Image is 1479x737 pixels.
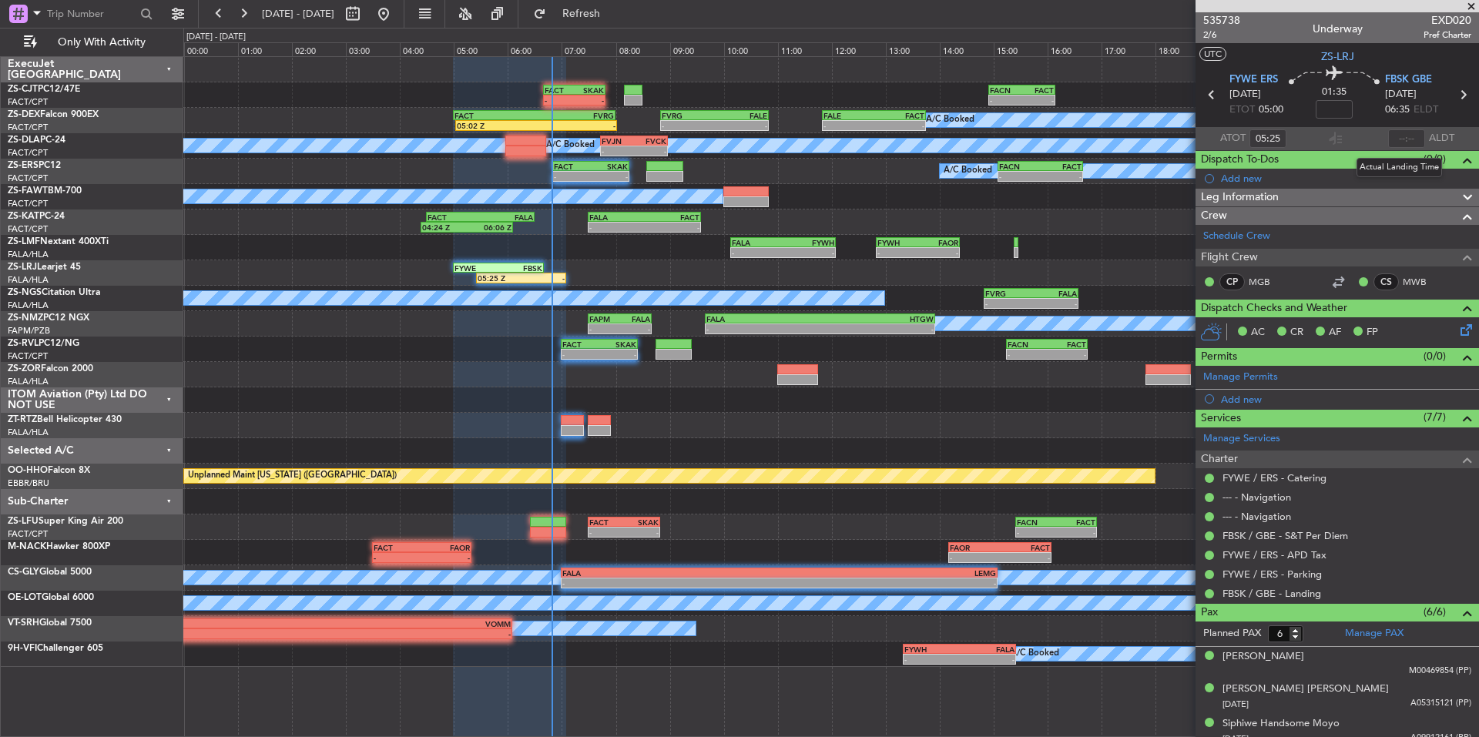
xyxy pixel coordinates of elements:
[589,314,619,323] div: FAPM
[1222,682,1389,697] div: [PERSON_NAME] [PERSON_NAME]
[575,85,605,95] div: SKAK
[1222,587,1321,600] a: FBSK / GBE - Landing
[886,42,940,56] div: 13:00
[1357,158,1442,177] div: Actual Landing Time
[454,263,498,273] div: FYWE
[1222,510,1291,523] a: --- - Navigation
[8,237,109,246] a: ZS-LMFNextant 400XTi
[8,161,61,170] a: ZS-ERSPC12
[184,42,238,56] div: 00:00
[1008,340,1047,349] div: FACN
[8,339,39,348] span: ZS-RVL
[602,136,634,146] div: FVJN
[554,172,591,181] div: -
[8,136,40,145] span: ZS-DLA
[645,223,699,232] div: -
[1199,47,1226,61] button: UTC
[8,288,100,297] a: ZS-NGSCitation Ultra
[1345,626,1404,642] a: Manage PAX
[422,553,470,562] div: -
[40,37,163,48] span: Only With Activity
[8,161,39,170] span: ZS-ERS
[1222,548,1326,561] a: FYWE / ERS - APD Tax
[526,2,619,26] button: Refresh
[1424,28,1471,42] span: Pref Charter
[1222,491,1291,504] a: --- - Navigation
[959,645,1014,654] div: FALA
[602,146,634,156] div: -
[467,223,511,232] div: 06:06 Z
[1201,348,1237,366] span: Permits
[589,518,624,527] div: FACT
[1251,325,1265,340] span: AC
[634,146,666,156] div: -
[1373,273,1399,290] div: CS
[589,528,624,537] div: -
[8,427,49,438] a: FALA/HLA
[8,568,92,577] a: CS-GLYGlobal 5000
[1203,229,1270,244] a: Schedule Crew
[8,110,99,119] a: ZS-DEXFalcon 900EX
[1047,340,1086,349] div: FACT
[624,528,659,537] div: -
[616,42,670,56] div: 08:00
[562,42,615,56] div: 07:00
[985,289,1031,298] div: FVRG
[8,415,122,424] a: ZT-RTZBell Helicopter 430
[823,121,874,130] div: -
[591,172,628,181] div: -
[1249,129,1286,148] input: --:--
[1403,275,1437,289] a: MWB
[8,325,50,337] a: FAPM/PZB
[904,645,959,654] div: FYWH
[8,350,48,362] a: FACT/CPT
[589,223,644,232] div: -
[1048,42,1102,56] div: 16:00
[8,173,48,184] a: FACT/CPT
[780,578,996,588] div: -
[478,273,522,283] div: 05:25 Z
[8,477,49,489] a: EBBR/BRU
[8,528,48,540] a: FACT/CPT
[714,111,766,120] div: FALE
[536,121,615,130] div: -
[8,223,48,235] a: FACT/CPT
[994,42,1048,56] div: 15:00
[8,186,42,196] span: ZS-FAW
[1313,21,1363,37] div: Underway
[1424,409,1446,425] span: (7/7)
[498,263,542,273] div: FBSK
[724,42,778,56] div: 10:00
[589,324,619,333] div: -
[1222,471,1326,484] a: FYWE / ERS - Catering
[783,248,835,257] div: -
[591,162,628,171] div: SKAK
[1000,543,1050,552] div: FACT
[1385,72,1432,88] span: FBSK GBE
[8,466,48,475] span: OO-HHO
[8,85,80,94] a: ZS-CJTPC12/47E
[944,159,992,183] div: A/C Booked
[918,238,959,247] div: FAOR
[645,213,699,222] div: FACT
[874,121,924,130] div: -
[8,249,49,260] a: FALA/HLA
[1201,207,1227,225] span: Crew
[454,42,508,56] div: 05:00
[428,213,480,222] div: FACT
[8,96,48,108] a: FACT/CPT
[1203,12,1240,28] span: 535738
[374,553,421,562] div: -
[877,248,918,257] div: -
[1221,393,1471,406] div: Add new
[8,274,49,286] a: FALA/HLA
[620,324,650,333] div: -
[1219,273,1245,290] div: CP
[662,121,714,130] div: -
[1203,28,1240,42] span: 2/6
[1056,518,1095,527] div: FACT
[1429,131,1454,146] span: ALDT
[1008,350,1047,359] div: -
[820,324,933,333] div: -
[562,350,599,359] div: -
